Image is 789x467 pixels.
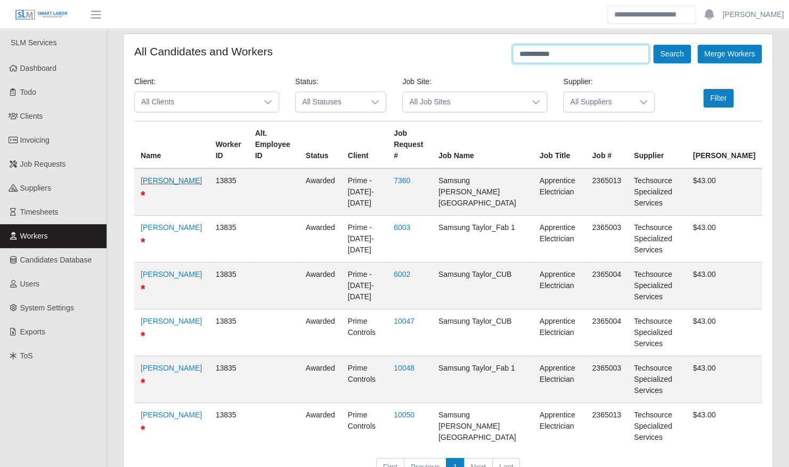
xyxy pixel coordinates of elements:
[141,364,202,372] a: [PERSON_NAME]
[394,364,414,372] a: 10048
[628,263,687,309] td: Techsource Specialized Services
[533,309,586,356] td: Apprentice Electrician
[20,304,74,312] span: System Settings
[585,168,628,216] td: 2365013
[686,216,762,263] td: $43.00
[135,92,257,112] span: All Clients
[141,235,145,249] span: DO NOT USE
[722,9,784,20] a: [PERSON_NAME]
[249,121,299,169] th: Alt. Employee ID
[585,216,628,263] td: 2365003
[533,263,586,309] td: Apprentice Electrician
[533,121,586,169] th: Job Title
[585,263,628,309] td: 2365004
[134,121,209,169] th: Name
[585,356,628,403] td: 2365003
[134,45,273,58] h4: All Candidates and Workers
[299,168,341,216] td: awarded
[20,160,66,168] span: Job Requests
[20,280,40,288] span: Users
[141,411,202,419] a: [PERSON_NAME]
[432,121,533,169] th: Job Name
[209,309,249,356] td: 13835
[686,263,762,309] td: $43.00
[20,136,50,144] span: Invoicing
[703,89,734,108] button: Filter
[585,309,628,356] td: 2365004
[686,356,762,403] td: $43.00
[134,76,156,87] label: Client:
[20,88,36,96] span: Todo
[141,329,145,342] span: DO NOT USE
[686,309,762,356] td: $43.00
[341,403,387,450] td: Prime Controls
[141,317,202,325] a: [PERSON_NAME]
[341,309,387,356] td: Prime Controls
[402,76,431,87] label: Job Site:
[299,263,341,309] td: awarded
[296,92,364,112] span: All Statuses
[533,356,586,403] td: Apprentice Electrician
[20,351,33,360] span: ToS
[432,168,533,216] td: Samsung [PERSON_NAME][GEOGRAPHIC_DATA]
[341,263,387,309] td: Prime - [DATE]-[DATE]
[209,263,249,309] td: 13835
[697,45,762,63] button: Merge Workers
[141,376,145,389] span: DO NOT USE
[628,356,687,403] td: Techsource Specialized Services
[209,403,249,450] td: 13835
[387,121,432,169] th: Job Request #
[20,208,59,216] span: Timesheets
[686,121,762,169] th: [PERSON_NAME]
[15,9,68,21] img: SLM Logo
[432,356,533,403] td: Samsung Taylor_Fab 1
[141,189,145,202] span: DO NOT USE
[628,121,687,169] th: Supplier
[432,263,533,309] td: Samsung Taylor_CUB
[209,356,249,403] td: 13835
[686,168,762,216] td: $43.00
[141,270,202,278] a: [PERSON_NAME]
[394,270,410,278] a: 6002
[299,356,341,403] td: awarded
[20,256,92,264] span: Candidates Database
[432,216,533,263] td: Samsung Taylor_Fab 1
[653,45,690,63] button: Search
[585,403,628,450] td: 2365013
[628,403,687,450] td: Techsource Specialized Services
[20,232,48,240] span: Workers
[628,216,687,263] td: Techsource Specialized Services
[394,223,410,232] a: 6003
[628,168,687,216] td: Techsource Specialized Services
[11,38,56,47] span: SLM Services
[299,216,341,263] td: awarded
[394,411,414,419] a: 10050
[141,223,202,232] a: [PERSON_NAME]
[209,121,249,169] th: Worker ID
[341,121,387,169] th: Client
[299,121,341,169] th: Status
[141,176,202,185] a: [PERSON_NAME]
[141,282,145,296] span: DO NOT USE
[295,76,319,87] label: Status:
[585,121,628,169] th: Job #
[563,76,592,87] label: Supplier:
[403,92,525,112] span: All Job Sites
[299,309,341,356] td: awarded
[533,168,586,216] td: Apprentice Electrician
[341,168,387,216] td: Prime - [DATE]-[DATE]
[141,423,145,436] span: DO NOT USE
[209,168,249,216] td: 13835
[432,309,533,356] td: Samsung Taylor_CUB
[628,309,687,356] td: Techsource Specialized Services
[432,403,533,450] td: Samsung [PERSON_NAME][GEOGRAPHIC_DATA]
[341,356,387,403] td: Prime Controls
[20,112,43,120] span: Clients
[533,216,586,263] td: Apprentice Electrician
[564,92,632,112] span: All Suppliers
[686,403,762,450] td: $43.00
[299,403,341,450] td: awarded
[209,216,249,263] td: 13835
[533,403,586,450] td: Apprentice Electrician
[20,64,57,72] span: Dashboard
